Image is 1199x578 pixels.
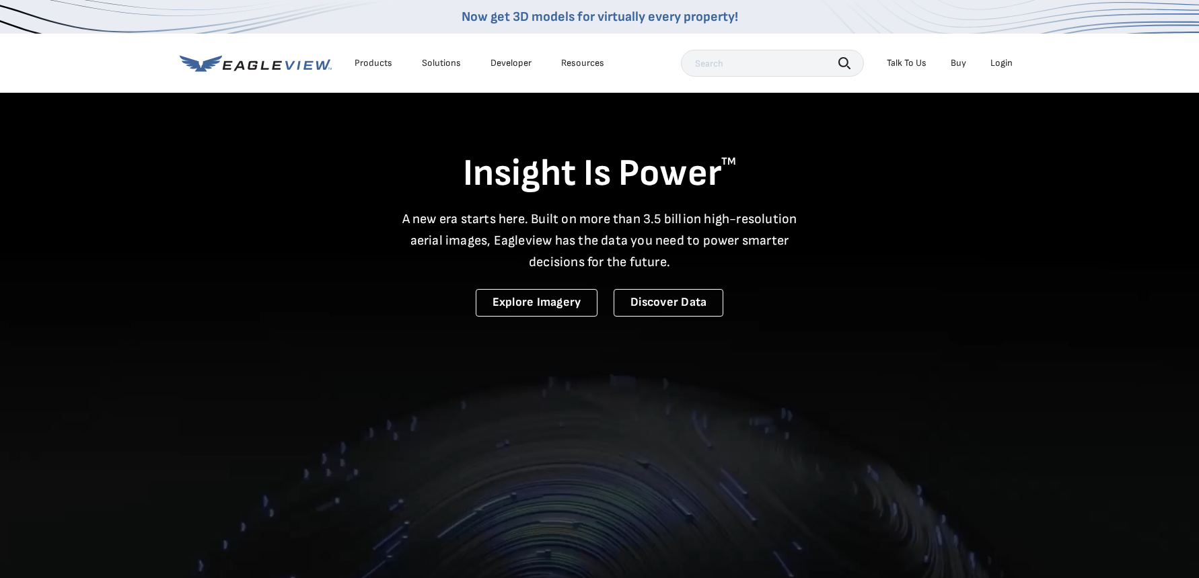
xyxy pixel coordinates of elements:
[990,57,1013,69] div: Login
[462,9,738,25] a: Now get 3D models for virtually every property!
[887,57,926,69] div: Talk To Us
[422,57,461,69] div: Solutions
[561,57,604,69] div: Resources
[951,57,966,69] a: Buy
[394,208,805,273] p: A new era starts here. Built on more than 3.5 billion high-resolution aerial images, Eagleview ha...
[721,155,736,168] sup: TM
[180,151,1019,198] h1: Insight Is Power
[681,50,864,77] input: Search
[476,289,598,317] a: Explore Imagery
[614,289,723,317] a: Discover Data
[490,57,532,69] a: Developer
[355,57,392,69] div: Products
